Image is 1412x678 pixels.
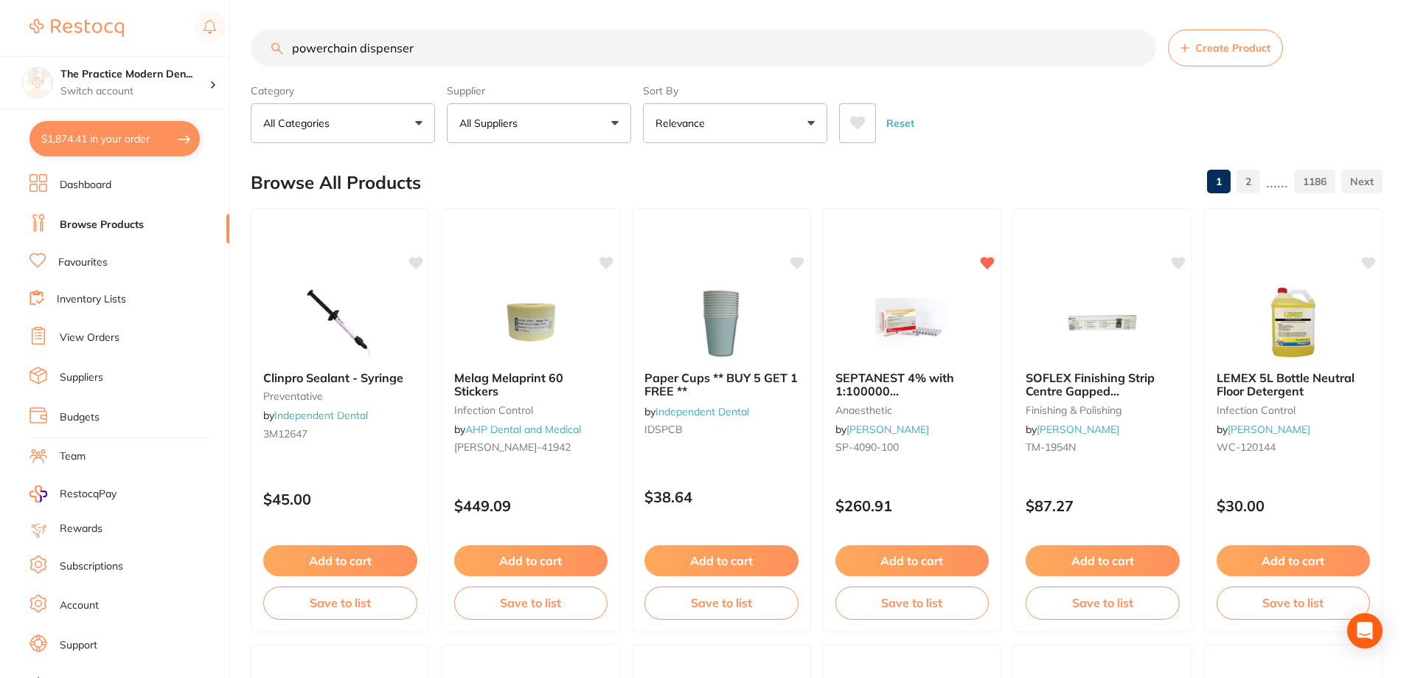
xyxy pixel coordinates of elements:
small: finishing & polishing [1026,404,1180,416]
button: Save to list [454,587,608,619]
span: SP-4090-100 [835,440,899,454]
small: preventative [263,390,417,402]
span: WC-120144 [1217,440,1276,454]
img: Melag Melaprint 60 Stickers [483,286,579,359]
img: The Practice Modern Dentistry and Facial Aesthetics [23,68,52,97]
a: Budgets [60,410,100,425]
button: Add to cart [263,545,417,576]
span: Clinpro Sealant - Syringe [263,370,403,385]
span: Melag Melaprint 60 Stickers [454,370,563,398]
button: All Categories [251,103,435,143]
button: Save to list [644,587,799,619]
span: by [263,409,368,422]
label: Supplier [447,84,631,97]
span: by [1026,423,1119,436]
span: by [454,423,581,436]
span: LEMEX 5L Bottle Neutral Floor Detergent [1217,370,1354,398]
span: by [644,405,749,418]
b: LEMEX 5L Bottle Neutral Floor Detergent [1217,371,1371,398]
img: LEMEX 5L Bottle Neutral Floor Detergent [1245,286,1341,359]
img: SEPTANEST 4% with 1:100000 adrenalin 2.2ml 2xBox 50 GOLD [864,286,960,359]
button: Relevance [643,103,827,143]
p: All Suppliers [459,116,524,131]
a: View Orders [60,331,119,345]
button: Save to list [835,587,990,619]
button: Create Product [1168,30,1283,66]
button: Add to cart [835,545,990,576]
a: 2 [1237,167,1260,196]
button: All Suppliers [447,103,631,143]
button: Save to list [1217,587,1371,619]
p: $38.64 [644,488,799,505]
p: ...... [1266,173,1288,190]
span: by [835,423,929,436]
a: Independent Dental [655,405,749,418]
button: Add to cart [454,545,608,576]
label: Sort By [643,84,827,97]
label: Category [251,84,435,97]
button: Save to list [1026,587,1180,619]
h4: The Practice Modern Dentistry and Facial Aesthetics [60,67,209,82]
img: Clinpro Sealant - Syringe [292,286,388,359]
span: by [1217,423,1310,436]
a: Browse Products [60,218,144,232]
button: Reset [882,103,919,143]
img: Restocq Logo [29,19,124,37]
a: Support [60,638,97,653]
a: [PERSON_NAME] [1228,423,1310,436]
p: $260.91 [835,497,990,514]
a: Dashboard [60,178,111,193]
button: Save to list [263,587,417,619]
img: Paper Cups ** BUY 5 GET 1 FREE ** [673,286,769,359]
img: RestocqPay [29,485,47,502]
a: Account [60,598,99,613]
b: Paper Cups ** BUY 5 GET 1 FREE ** [644,371,799,398]
a: Team [60,449,86,464]
span: 3M12647 [263,427,307,440]
span: TM-1954N [1026,440,1076,454]
p: All Categories [263,116,335,131]
span: RestocqPay [60,487,116,502]
h2: Browse All Products [251,173,421,193]
span: IDSPCB [644,423,683,436]
input: Search Products [251,30,1156,66]
a: Subscriptions [60,559,123,574]
span: SEPTANEST 4% with 1:100000 [MEDICAL_DATA] 2.2ml 2xBox 50 GOLD [835,370,970,426]
a: 1 [1207,167,1231,196]
a: Restocq Logo [29,11,124,45]
button: Add to cart [1026,545,1180,576]
p: $449.09 [454,497,608,514]
a: Independent Dental [274,409,368,422]
button: Add to cart [1217,545,1371,576]
a: Rewards [60,522,102,536]
span: Paper Cups ** BUY 5 GET 1 FREE ** [644,370,798,398]
b: SEPTANEST 4% with 1:100000 adrenalin 2.2ml 2xBox 50 GOLD [835,371,990,398]
a: Favourites [58,255,108,270]
p: $45.00 [263,491,417,508]
a: RestocqPay [29,485,116,502]
span: SOFLEX Finishing Strip Centre Gapped Coarse/Medium Pk of 100 [1026,370,1169,412]
b: SOFLEX Finishing Strip Centre Gapped Coarse/Medium Pk of 100 [1026,371,1180,398]
small: infection control [454,404,608,416]
button: Add to cart [644,545,799,576]
span: [PERSON_NAME]-41942 [454,440,571,454]
p: $30.00 [1217,497,1371,514]
a: 1186 [1294,167,1335,196]
a: [PERSON_NAME] [1037,423,1119,436]
img: SOFLEX Finishing Strip Centre Gapped Coarse/Medium Pk of 100 [1054,286,1150,359]
p: $87.27 [1026,497,1180,514]
span: Create Product [1195,42,1270,54]
a: [PERSON_NAME] [846,423,929,436]
a: Inventory Lists [57,292,126,307]
b: Melag Melaprint 60 Stickers [454,371,608,398]
small: anaesthetic [835,404,990,416]
b: Clinpro Sealant - Syringe [263,371,417,384]
div: Open Intercom Messenger [1347,613,1383,648]
p: Switch account [60,84,209,99]
small: infection control [1217,404,1371,416]
a: AHP Dental and Medical [465,423,581,436]
p: Relevance [655,116,711,131]
a: Suppliers [60,370,103,385]
button: $1,874.41 in your order [29,121,200,156]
